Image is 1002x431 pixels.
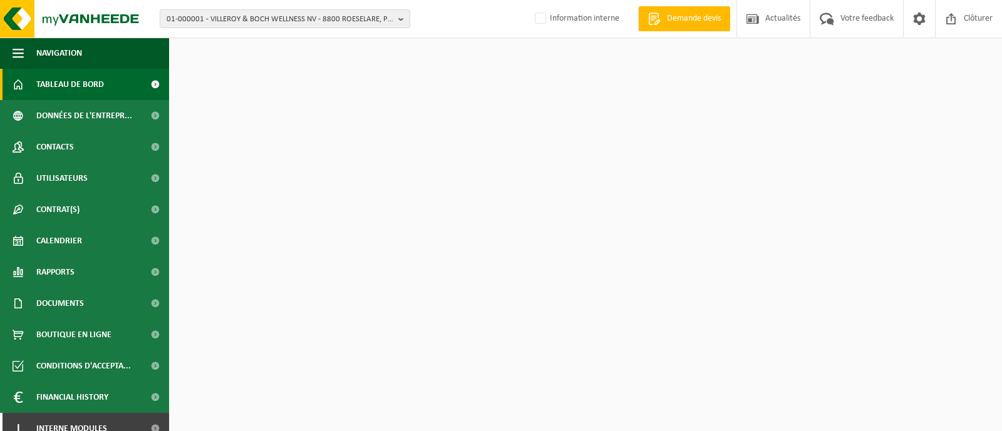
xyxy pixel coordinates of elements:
span: Calendrier [36,225,82,256]
span: Financial History [36,382,108,413]
span: Conditions d'accepta... [36,350,131,382]
span: Navigation [36,38,82,69]
span: Documents [36,288,84,319]
span: Boutique en ligne [36,319,111,350]
span: Utilisateurs [36,163,88,194]
button: 01-000001 - VILLEROY & BOCH WELLNESS NV - 8800 ROESELARE, POPULIERSTRAAT 1 [160,9,410,28]
span: Contrat(s) [36,194,80,225]
span: Données de l'entrepr... [36,100,132,131]
span: Contacts [36,131,74,163]
span: Tableau de bord [36,69,104,100]
label: Information interne [532,9,619,28]
span: Demande devis [664,13,724,25]
span: Rapports [36,256,75,288]
span: 01-000001 - VILLEROY & BOCH WELLNESS NV - 8800 ROESELARE, POPULIERSTRAAT 1 [167,10,393,29]
a: Demande devis [638,6,730,31]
